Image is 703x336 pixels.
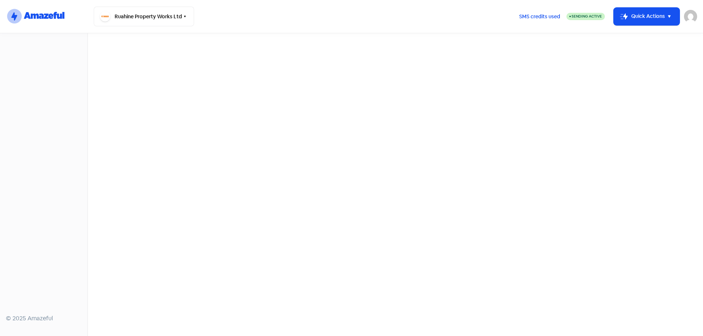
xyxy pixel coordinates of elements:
div: © 2025 Amazeful [6,314,82,323]
a: Sending Active [566,12,605,21]
span: SMS credits used [519,13,560,20]
span: Sending Active [572,14,602,19]
button: Quick Actions [614,8,680,25]
a: SMS credits used [513,12,566,20]
button: Ruahine Property Works Ltd [94,7,194,26]
img: User [684,10,697,23]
